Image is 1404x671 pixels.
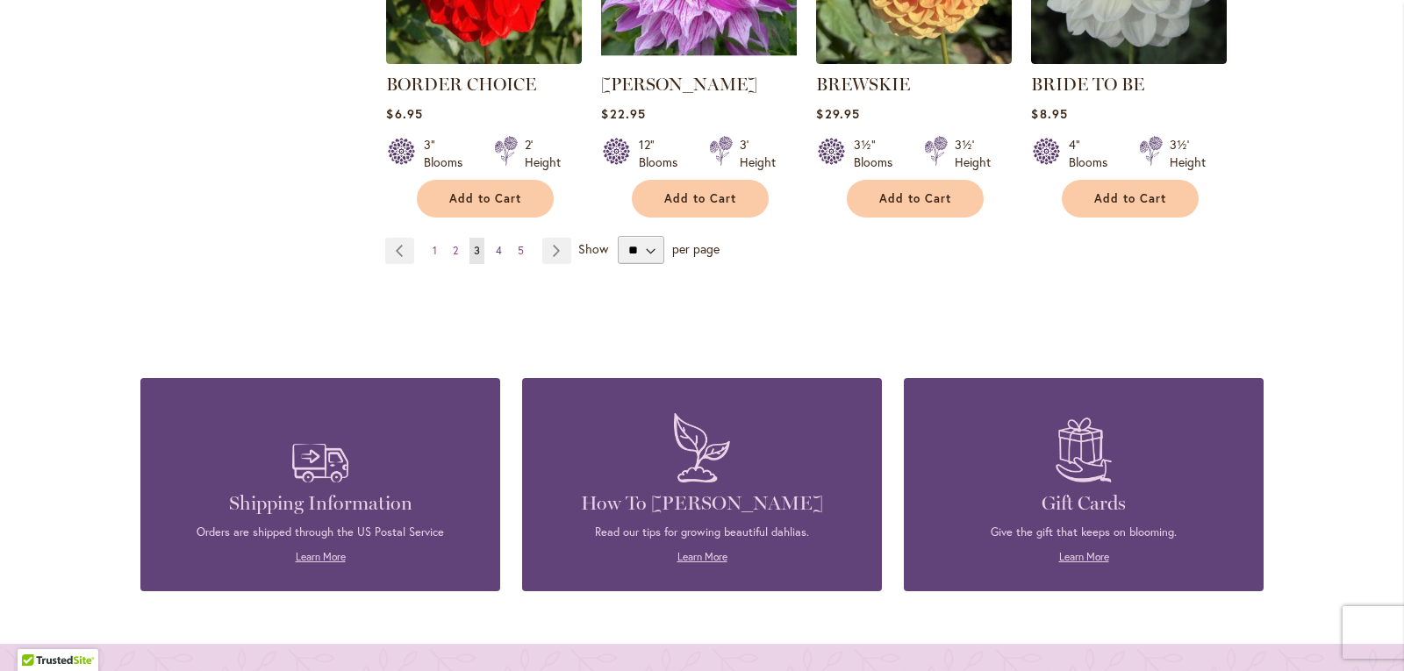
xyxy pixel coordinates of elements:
button: Add to Cart [1062,180,1199,218]
div: 12" Blooms [639,136,688,171]
div: 3½" Blooms [854,136,903,171]
span: $8.95 [1031,105,1067,122]
div: 3" Blooms [424,136,473,171]
p: Give the gift that keeps on blooming. [930,525,1237,540]
a: [PERSON_NAME] [601,74,757,95]
p: Orders are shipped through the US Postal Service [167,525,474,540]
span: Add to Cart [1094,191,1166,206]
a: Learn More [1059,550,1109,563]
div: 2' Height [525,136,561,171]
span: 5 [518,244,524,257]
div: 3½' Height [1170,136,1206,171]
a: BORDER CHOICE [386,51,582,68]
span: Add to Cart [664,191,736,206]
a: 4 [491,238,506,264]
span: $29.95 [816,105,859,122]
span: 4 [496,244,502,257]
span: Show [578,240,608,257]
span: $22.95 [601,105,645,122]
a: Learn More [677,550,727,563]
button: Add to Cart [847,180,984,218]
div: 3½' Height [955,136,991,171]
a: 1 [428,238,441,264]
span: Add to Cart [449,191,521,206]
a: BREWSKIE [816,51,1012,68]
a: 2 [448,238,462,264]
button: Add to Cart [632,180,769,218]
span: per page [672,240,720,257]
p: Read our tips for growing beautiful dahlias. [548,525,856,540]
a: BRIDE TO BE [1031,74,1144,95]
a: Learn More [296,550,346,563]
span: 3 [474,244,480,257]
h4: Shipping Information [167,491,474,516]
a: BREWSKIE [816,74,910,95]
a: 5 [513,238,528,264]
iframe: Launch Accessibility Center [13,609,62,658]
button: Add to Cart [417,180,554,218]
span: 1 [433,244,437,257]
h4: Gift Cards [930,491,1237,516]
a: Brandon Michael [601,51,797,68]
div: 3' Height [740,136,776,171]
span: Add to Cart [879,191,951,206]
div: 4" Blooms [1069,136,1118,171]
h4: How To [PERSON_NAME] [548,491,856,516]
span: $6.95 [386,105,422,122]
a: BORDER CHOICE [386,74,536,95]
a: BRIDE TO BE [1031,51,1227,68]
span: 2 [453,244,458,257]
